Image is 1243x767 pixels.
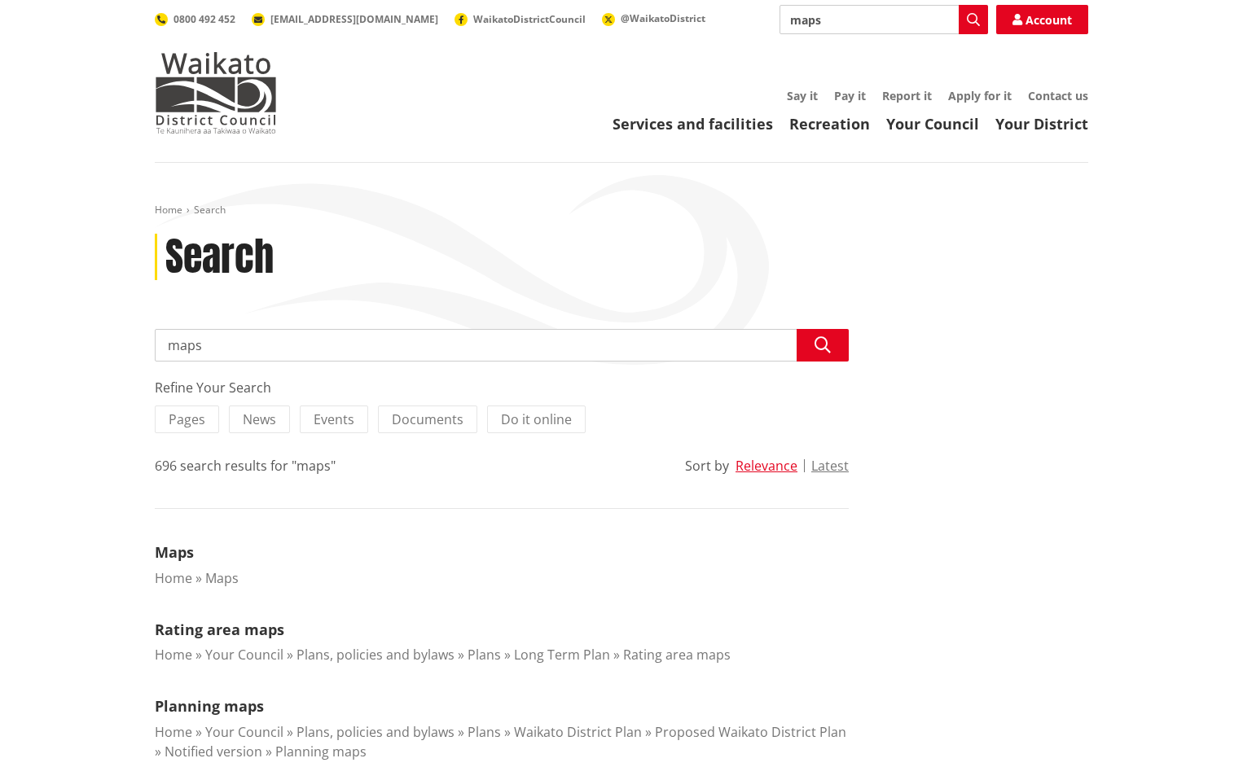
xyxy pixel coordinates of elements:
[205,646,283,664] a: Your Council
[314,410,354,428] span: Events
[155,378,849,397] div: Refine Your Search
[882,88,932,103] a: Report it
[613,114,773,134] a: Services and facilities
[155,723,192,741] a: Home
[886,114,979,134] a: Your Council
[243,410,276,428] span: News
[270,12,438,26] span: [EMAIL_ADDRESS][DOMAIN_NAME]
[789,114,870,134] a: Recreation
[514,646,610,664] a: Long Term Plan
[169,410,205,428] span: Pages
[514,723,642,741] a: Waikato District Plan
[155,542,194,562] a: Maps
[473,12,586,26] span: WaikatoDistrictCouncil
[392,410,463,428] span: Documents
[1028,88,1088,103] a: Contact us
[155,456,336,476] div: 696 search results for "maps"
[655,723,846,741] a: Proposed Waikato District Plan
[205,569,239,587] a: Maps
[621,11,705,25] span: @WaikatoDistrict
[155,620,284,639] a: Rating area maps
[996,5,1088,34] a: Account
[155,696,264,716] a: Planning maps
[468,646,501,664] a: Plans
[155,52,277,134] img: Waikato District Council - Te Kaunihera aa Takiwaa o Waikato
[468,723,501,741] a: Plans
[155,646,192,664] a: Home
[455,12,586,26] a: WaikatoDistrictCouncil
[787,88,818,103] a: Say it
[811,458,849,473] button: Latest
[155,203,182,217] a: Home
[155,329,849,362] input: Search input
[165,234,274,281] h1: Search
[834,88,866,103] a: Pay it
[205,723,283,741] a: Your Council
[296,646,455,664] a: Plans, policies and bylaws
[780,5,988,34] input: Search input
[995,114,1088,134] a: Your District
[194,203,226,217] span: Search
[501,410,572,428] span: Do it online
[155,569,192,587] a: Home
[173,12,235,26] span: 0800 492 452
[685,456,729,476] div: Sort by
[296,723,455,741] a: Plans, policies and bylaws
[623,646,731,664] a: Rating area maps
[155,12,235,26] a: 0800 492 452
[948,88,1012,103] a: Apply for it
[275,743,367,760] a: Planning maps
[165,743,262,760] a: Notified version
[602,11,705,25] a: @WaikatoDistrict
[736,458,797,473] button: Relevance
[252,12,438,26] a: [EMAIL_ADDRESS][DOMAIN_NAME]
[155,204,1088,217] nav: breadcrumb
